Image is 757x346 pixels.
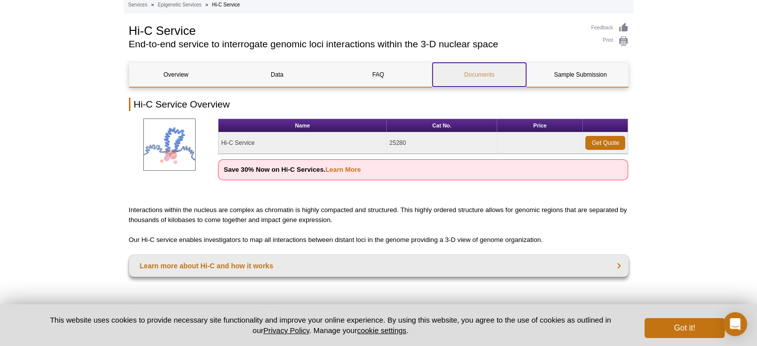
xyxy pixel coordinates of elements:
[263,326,309,335] a: Privacy Policy
[129,98,629,111] h2: Hi-C Service Overview
[129,235,629,245] p: Our Hi-C service enables investigators to map all interactions between distant loci in the genome...
[128,0,147,9] a: Services
[534,63,627,87] a: Sample Submission
[129,205,629,225] p: Interactions within the nucleus are complex as chromatin is highly compacted and structured. This...
[129,255,629,277] a: Learn more about Hi-C and how it works
[129,63,223,87] a: Overview
[206,2,209,7] li: »
[143,118,196,171] img: Hi-C Service
[357,326,406,335] button: cookie settings
[223,166,361,173] strong: Save 30% Now on Hi-C Services.
[129,40,581,49] h2: End-to-end service to interrogate genomic loci interactions within the 3-D nuclear space​
[331,63,425,87] a: FAQ
[497,119,583,132] th: Price
[433,63,526,87] a: Documents
[212,2,240,7] li: Hi-C Service
[158,0,202,9] a: Epigenetic Services
[325,166,361,173] a: Learn More
[585,136,625,150] a: Get Quote
[33,315,629,336] p: This website uses cookies to provide necessary site functionality and improve your online experie...
[218,132,387,154] td: Hi-C Service
[230,63,324,87] a: Data
[151,2,154,7] li: »
[387,119,497,132] th: Cat No.
[723,312,747,336] div: Open Intercom Messenger
[591,36,629,47] a: Print
[387,132,497,154] td: 25280
[129,302,629,314] h3: What are the advantages of using Hi-C?
[645,318,724,338] button: Got it!
[218,119,387,132] th: Name
[591,22,629,33] a: Feedback
[129,22,581,37] h1: Hi-C Service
